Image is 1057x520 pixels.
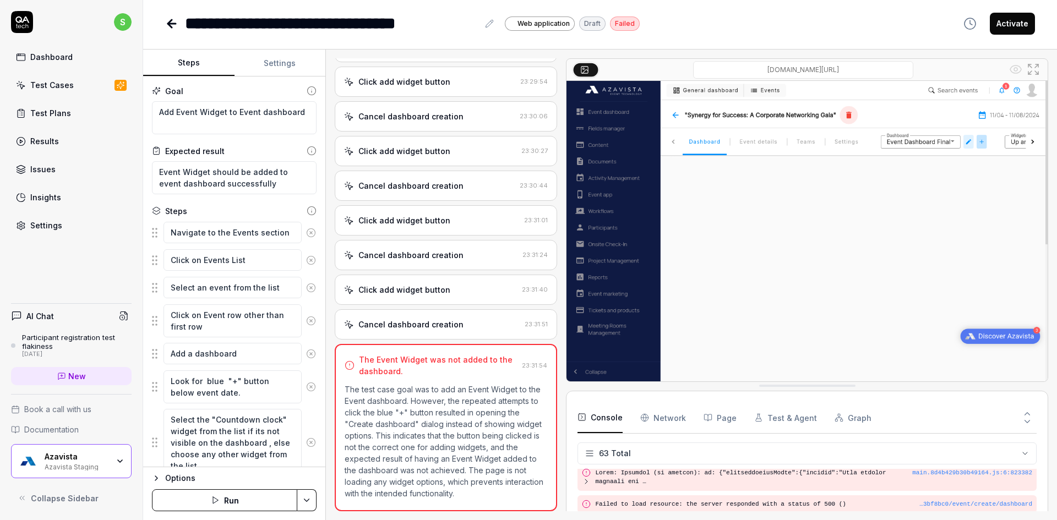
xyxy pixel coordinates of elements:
[595,468,912,486] pre: Lorem: Ipsumdol (si ametcon): ad: {"elitseddoeiusModte":{"incidid":"Utla etdolor magnaali eni adm...
[358,319,464,330] div: Cancel dashboard creation
[912,468,1032,478] div: main.8d4b429b30b49164.js : 6 : 823382
[302,249,320,271] button: Remove step
[358,284,450,295] div: Click add widget button
[11,333,132,358] a: Participant registration test flakiness[DATE]
[302,277,320,299] button: Remove step
[24,424,79,435] span: Documentation
[640,402,686,433] button: Network
[525,320,548,328] time: 23:31:51
[358,180,464,191] div: Cancel dashboard creation
[522,251,548,259] time: 23:31:24
[505,16,575,31] a: Web application
[754,402,817,433] button: Test & Agent
[165,472,317,485] div: Options
[990,13,1035,35] button: Activate
[22,333,132,351] div: Participant registration test flakiness
[30,163,56,175] div: Issues
[24,403,91,415] span: Book a call with us
[524,216,548,224] time: 23:31:01
[957,13,983,35] button: View version history
[152,472,317,485] button: Options
[152,276,317,299] div: Suggestions
[302,343,320,365] button: Remove step
[152,342,317,365] div: Suggestions
[704,402,737,433] button: Page
[11,487,132,509] button: Collapse Sidebar
[595,500,1032,509] pre: Failed to load resource: the server responded with a status of 500 ()
[577,402,623,433] button: Console
[11,367,132,385] a: New
[30,220,62,231] div: Settings
[11,46,132,68] a: Dashboard
[45,462,108,470] div: Azavista Staging
[143,50,235,76] button: Steps
[11,130,132,152] a: Results
[30,51,73,63] div: Dashboard
[835,402,871,433] button: Graph
[919,500,1032,509] button: …3bf8bc0/event/create/dashboard
[235,50,326,76] button: Settings
[358,111,464,122] div: Cancel dashboard creation
[11,158,132,180] a: Issues
[358,76,450,87] div: Click add widget button
[152,249,317,272] div: Suggestions
[165,145,225,157] div: Expected result
[11,74,132,96] a: Test Cases
[566,81,1048,381] img: Screenshot
[22,351,132,358] div: [DATE]
[45,452,108,462] div: Azavista
[358,249,464,261] div: Cancel dashboard creation
[68,370,86,382] span: New
[11,444,132,478] button: Azavista LogoAzavistaAzavista Staging
[11,187,132,208] a: Insights
[114,11,132,33] button: s
[152,489,297,511] button: Run
[165,85,183,97] div: Goal
[26,310,54,322] h4: AI Chat
[30,135,59,147] div: Results
[302,376,320,398] button: Remove step
[358,215,450,226] div: Click add widget button
[11,102,132,124] a: Test Plans
[520,112,548,120] time: 23:30:06
[152,221,317,244] div: Suggestions
[1025,61,1042,78] button: Open in full screen
[152,304,317,338] div: Suggestions
[30,79,74,91] div: Test Cases
[302,222,320,244] button: Remove step
[345,384,547,499] p: The test case goal was to add an Event Widget to the Event dashboard. However, the repeated attem...
[18,451,38,471] img: Azavista Logo
[152,408,317,477] div: Suggestions
[30,107,71,119] div: Test Plans
[165,205,187,217] div: Steps
[517,19,570,29] span: Web application
[31,492,99,504] span: Collapse Sidebar
[520,182,548,189] time: 23:30:44
[152,370,317,404] div: Suggestions
[522,286,548,293] time: 23:31:40
[11,403,132,415] a: Book a call with us
[522,362,547,369] time: 23:31:54
[302,431,320,453] button: Remove step
[520,78,548,85] time: 23:29:54
[302,310,320,332] button: Remove step
[11,215,132,236] a: Settings
[912,468,1032,478] button: main.8d4b429b30b49164.js:6:823382
[521,147,548,155] time: 23:30:27
[11,424,132,435] a: Documentation
[114,13,132,31] span: s
[30,191,61,203] div: Insights
[358,145,450,157] div: Click add widget button
[359,354,517,377] div: The Event Widget was not added to the dashboard.
[1007,61,1025,78] button: Show all interative elements
[579,17,606,31] div: Draft
[610,17,640,31] div: Failed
